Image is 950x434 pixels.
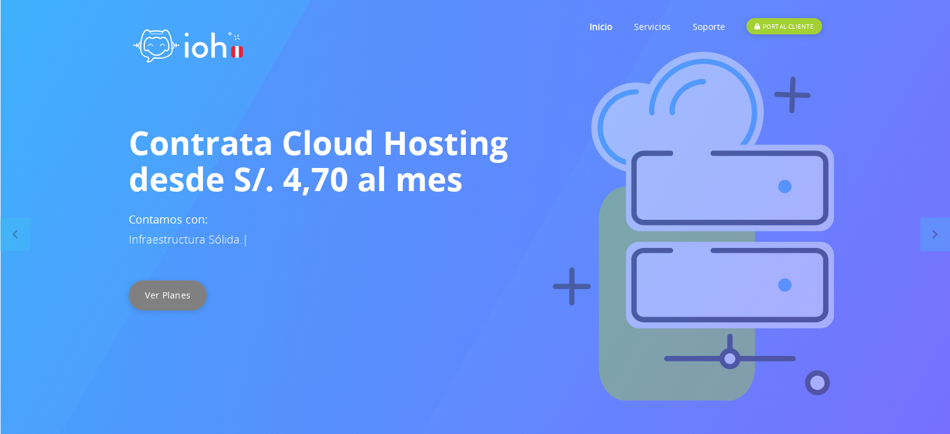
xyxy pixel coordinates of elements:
[129,280,207,310] a: Ver Planes
[129,209,822,249] h3: Contamos con:
[242,232,249,247] span: |
[129,16,247,71] img: logo ioh
[746,18,821,34] div: PORTAL CLIENTE
[129,124,822,197] h1: Contrata Cloud Hosting desde S/. 4,70 al mes
[633,2,670,51] a: Servicios
[746,2,821,51] a: PORTAL CLIENTE
[129,232,242,247] span: Infraestructura Sólida.
[589,2,611,51] a: Inicio
[692,2,725,51] a: Soporte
